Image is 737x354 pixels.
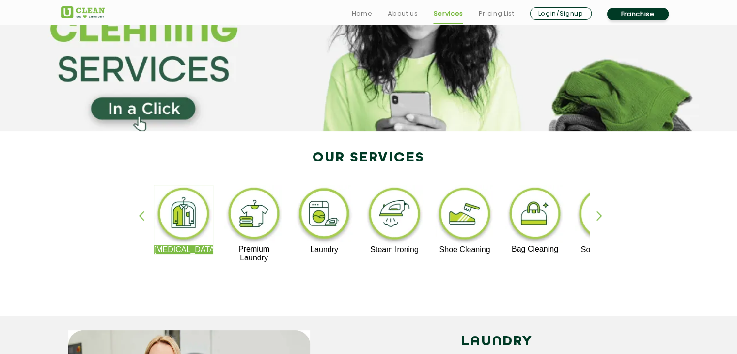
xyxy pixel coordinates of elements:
[479,8,515,19] a: Pricing List
[325,330,669,354] h2: LAUNDRY
[224,185,284,245] img: premium_laundry_cleaning_11zon.webp
[530,7,592,20] a: Login/Signup
[365,245,424,254] p: Steam Ironing
[295,185,354,245] img: laundry_cleaning_11zon.webp
[388,8,418,19] a: About us
[365,185,424,245] img: steam_ironing_11zon.webp
[575,185,635,245] img: sofa_cleaning_11zon.webp
[154,185,214,245] img: dry_cleaning_11zon.webp
[435,245,495,254] p: Shoe Cleaning
[505,185,565,245] img: bag_cleaning_11zon.webp
[433,8,463,19] a: Services
[575,245,635,254] p: Sofa Cleaning
[435,185,495,245] img: shoe_cleaning_11zon.webp
[295,245,354,254] p: Laundry
[61,6,105,18] img: UClean Laundry and Dry Cleaning
[154,245,214,254] p: [MEDICAL_DATA]
[224,245,284,262] p: Premium Laundry
[505,245,565,254] p: Bag Cleaning
[607,8,669,20] a: Franchise
[352,8,373,19] a: Home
